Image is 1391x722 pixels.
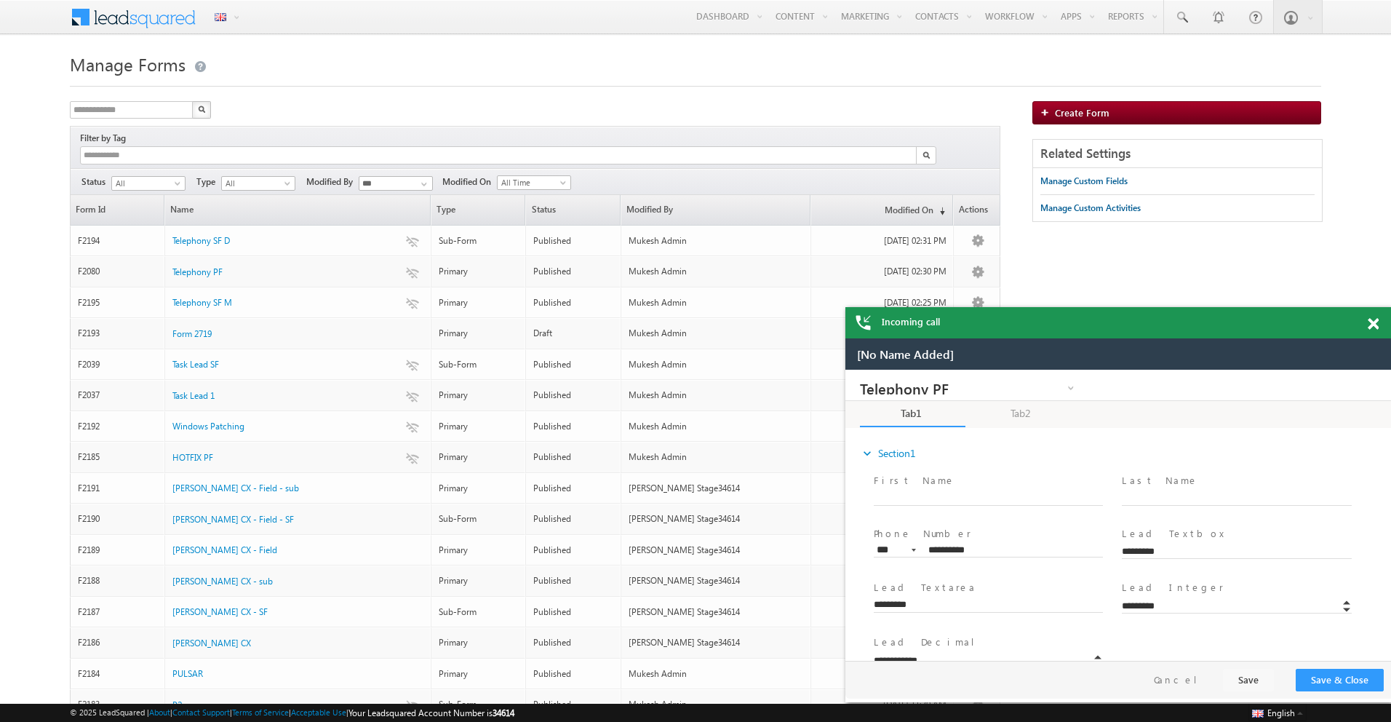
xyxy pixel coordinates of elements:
[629,606,804,619] div: [PERSON_NAME] Stage34614
[818,574,946,587] div: [DATE] 06:33 PM
[439,636,519,649] div: Primary
[222,177,291,190] span: All
[629,358,804,371] div: Mukesh Admin
[78,420,159,433] div: F2192
[78,512,159,525] div: F2190
[439,234,519,247] div: Sub-Form
[1040,108,1055,116] img: add_icon.png
[196,175,221,189] span: Type
[221,176,295,191] a: All
[1040,202,1141,215] div: Manage Custom Activities
[12,9,108,23] span: [No Name Added]
[172,637,251,650] a: [PERSON_NAME] CX
[78,482,159,495] div: F2191
[818,698,946,711] div: [DATE] 11:30 AM
[172,421,244,432] span: Windows Patching
[165,195,430,225] a: Name
[276,104,353,118] label: Last Name
[431,195,525,225] span: Type
[78,265,159,278] div: F2080
[172,358,219,371] a: Task Lead SF
[172,234,230,247] a: Telephony SF D
[533,512,614,525] div: Published
[172,296,232,309] a: Telephony SF M
[533,234,614,247] div: Published
[882,315,940,328] span: Incoming call
[629,698,804,711] div: Mukesh Admin
[629,512,804,525] div: [PERSON_NAME] Stage34614
[172,451,213,464] a: HOTFIX PF
[818,358,946,371] div: [DATE] 05:49 PM
[439,482,519,495] div: Primary
[172,328,212,339] span: Form 2719
[413,177,431,191] a: Show All Items
[1267,707,1295,718] span: English
[172,638,251,648] span: [PERSON_NAME] CX
[533,606,614,619] div: Published
[818,606,946,619] div: [DATE] 06:33 PM
[172,575,273,588] a: [PERSON_NAME] CX - sub
[629,296,804,309] div: Mukesh Admin
[172,544,277,555] span: [PERSON_NAME] CX - Field
[172,235,230,246] span: Telephony SF D
[15,76,29,91] i: expand_more
[498,176,567,189] span: All Time
[78,574,159,587] div: F2188
[172,420,244,433] a: Windows Patching
[442,175,497,189] span: Modified On
[933,205,945,217] span: (sorted descending)
[15,71,71,97] a: expand_moreSection1
[533,451,614,464] div: Published
[526,195,620,225] span: Status
[78,698,159,711] div: F2183
[439,296,519,309] div: Primary
[306,175,359,189] span: Modified By
[71,195,164,225] a: Form Id
[818,482,946,495] div: [DATE] 06:39 PM
[439,544,519,557] div: Primary
[629,327,804,340] div: Mukesh Admin
[172,452,213,463] span: HOTFIX PF
[172,482,299,495] a: [PERSON_NAME] CX - Field - sub
[78,636,159,649] div: F2186
[533,296,614,309] div: Published
[78,296,159,309] div: F2195
[533,358,614,371] div: Published
[172,266,223,279] a: Telephony PF
[172,606,268,617] span: [PERSON_NAME] CX - SF
[172,576,273,587] span: [PERSON_NAME] CX - sub
[629,389,804,402] div: Mukesh Admin
[439,451,519,464] div: Primary
[922,151,930,159] img: Search
[533,327,614,340] div: Draft
[439,667,519,681] div: Primary
[172,707,230,717] a: Contact Support
[1248,704,1307,721] button: English
[533,636,614,649] div: Published
[493,707,514,718] span: 34614
[172,359,219,370] span: Task Lead SF
[112,177,181,190] span: All
[78,606,159,619] div: F2187
[15,31,120,57] a: Tab1
[629,667,804,681] div: Mukesh Admin
[78,667,159,681] div: F2184
[439,606,519,619] div: Sub-Form
[629,451,804,464] div: Mukesh Admin
[172,699,182,710] span: P2
[78,544,159,557] div: F2189
[533,420,614,433] div: Published
[629,420,804,433] div: Mukesh Admin
[172,514,294,525] span: [PERSON_NAME] CX - Field - SF
[629,482,804,495] div: [PERSON_NAME] Stage34614
[818,512,946,525] div: [DATE] 06:39 PM
[80,130,131,146] div: Filter by Tag
[78,327,159,340] div: F2193
[172,699,182,712] a: P2
[78,389,159,402] div: F2037
[124,31,229,56] a: Tab2
[533,698,614,711] div: Published
[439,358,519,371] div: Sub-Form
[621,195,810,225] a: Modified By
[439,389,519,402] div: Primary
